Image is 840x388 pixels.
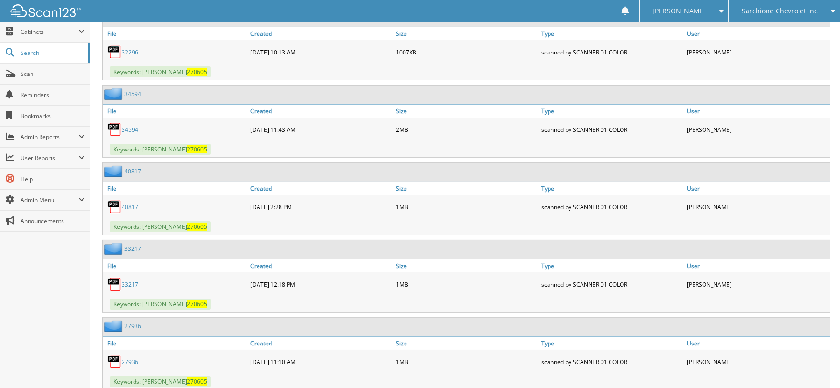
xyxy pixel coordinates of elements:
[539,275,684,294] div: scanned by SCANNER 01 COLOR
[103,337,248,350] a: File
[394,27,539,40] a: Size
[539,352,684,371] div: scanned by SCANNER 01 COLOR
[248,43,394,62] div: [DATE] 10:13 AM
[122,126,138,134] a: 34594
[103,27,248,40] a: File
[21,49,83,57] span: Search
[103,182,248,195] a: File
[684,197,830,216] div: [PERSON_NAME]
[684,352,830,371] div: [PERSON_NAME]
[21,91,85,99] span: Reminders
[248,259,394,272] a: Created
[684,182,830,195] a: User
[394,259,539,272] a: Size
[124,322,141,330] a: 27936
[684,259,830,272] a: User
[248,337,394,350] a: Created
[103,259,248,272] a: File
[122,358,138,366] a: 27936
[394,197,539,216] div: 1MB
[107,122,122,137] img: PDF.png
[394,352,539,371] div: 1MB
[10,4,81,17] img: scan123-logo-white.svg
[187,377,207,386] span: 270605
[539,182,684,195] a: Type
[742,8,818,14] span: Sarchione Chevrolet Inc
[539,197,684,216] div: scanned by SCANNER 01 COLOR
[653,8,706,14] span: [PERSON_NAME]
[110,299,211,310] span: Keywords: [PERSON_NAME]
[122,280,138,289] a: 33217
[248,27,394,40] a: Created
[187,300,207,308] span: 270605
[107,355,122,369] img: PDF.png
[104,243,124,255] img: folder2.png
[21,28,78,36] span: Cabinets
[187,68,207,76] span: 270605
[21,70,85,78] span: Scan
[684,275,830,294] div: [PERSON_NAME]
[104,88,124,100] img: folder2.png
[107,277,122,291] img: PDF.png
[104,165,124,177] img: folder2.png
[122,48,138,56] a: 32296
[110,144,211,155] span: Keywords: [PERSON_NAME]
[122,203,138,211] a: 40817
[684,105,830,118] a: User
[684,43,830,62] div: [PERSON_NAME]
[187,223,207,231] span: 270605
[21,112,85,120] span: Bookmarks
[539,337,684,350] a: Type
[21,217,85,225] span: Announcements
[394,105,539,118] a: Size
[394,43,539,62] div: 1007KB
[539,43,684,62] div: scanned by SCANNER 01 COLOR
[539,259,684,272] a: Type
[248,182,394,195] a: Created
[539,105,684,118] a: Type
[21,175,85,183] span: Help
[394,275,539,294] div: 1MB
[248,120,394,139] div: [DATE] 11:43 AM
[248,105,394,118] a: Created
[684,27,830,40] a: User
[539,27,684,40] a: Type
[394,120,539,139] div: 2MB
[110,221,211,232] span: Keywords: [PERSON_NAME]
[248,275,394,294] div: [DATE] 12:18 PM
[107,200,122,214] img: PDF.png
[107,45,122,59] img: PDF.png
[792,342,840,388] iframe: Chat Widget
[21,133,78,141] span: Admin Reports
[124,90,141,98] a: 34594
[248,197,394,216] div: [DATE] 2:28 PM
[21,154,78,162] span: User Reports
[684,120,830,139] div: [PERSON_NAME]
[248,352,394,371] div: [DATE] 11:10 AM
[539,120,684,139] div: scanned by SCANNER 01 COLOR
[124,245,141,253] a: 33217
[684,337,830,350] a: User
[187,145,207,153] span: 270605
[104,320,124,332] img: folder2.png
[110,66,211,77] span: Keywords: [PERSON_NAME]
[21,196,78,204] span: Admin Menu
[110,376,211,387] span: Keywords: [PERSON_NAME]
[103,105,248,118] a: File
[124,167,141,175] a: 40817
[394,337,539,350] a: Size
[394,182,539,195] a: Size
